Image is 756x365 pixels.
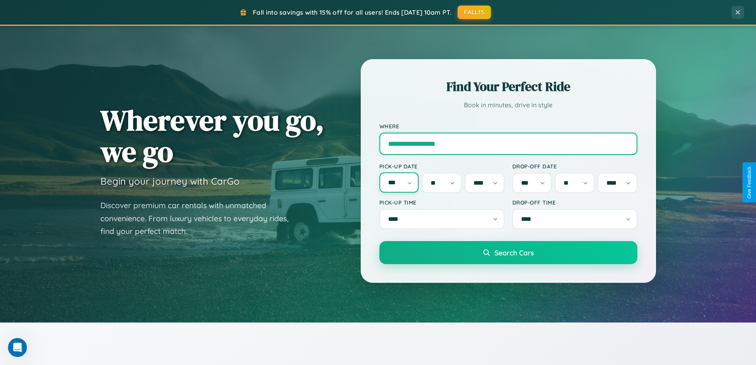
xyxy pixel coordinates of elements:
[379,199,504,206] label: Pick-up Time
[494,248,534,257] span: Search Cars
[100,104,324,167] h1: Wherever you go, we go
[8,338,27,357] iframe: Intercom live chat
[379,78,637,95] h2: Find Your Perfect Ride
[746,166,752,199] div: Give Feedback
[379,123,637,129] label: Where
[379,241,637,264] button: Search Cars
[458,6,491,19] button: FALL15
[512,163,637,170] label: Drop-off Date
[100,199,299,238] p: Discover premium car rentals with unmatched convenience. From luxury vehicles to everyday rides, ...
[379,99,637,111] p: Book in minutes, drive in style
[253,8,452,16] span: Fall into savings with 15% off for all users! Ends [DATE] 10am PT.
[100,175,240,187] h3: Begin your journey with CarGo
[379,163,504,170] label: Pick-up Date
[512,199,637,206] label: Drop-off Time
